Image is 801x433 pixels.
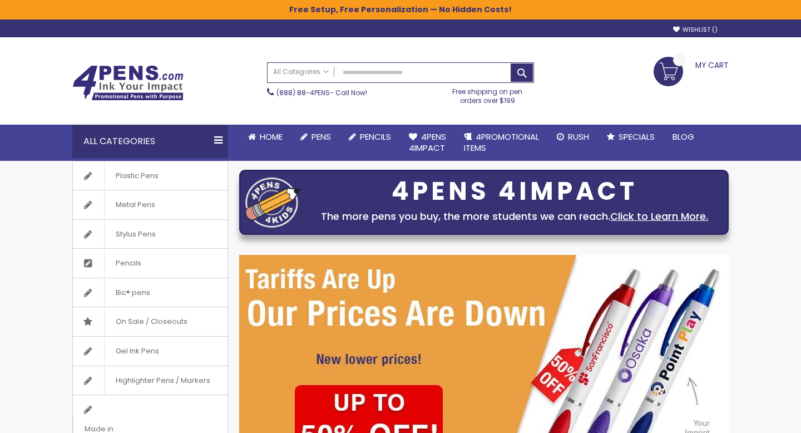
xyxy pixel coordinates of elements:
a: Gel Ink Pens [73,337,228,366]
div: All Categories [72,125,228,158]
span: 4Pens 4impact [409,131,446,154]
span: Highlighter Pens / Markers [104,366,221,395]
div: 4PENS 4IMPACT [306,180,723,203]
span: Plastic Pens [104,161,170,190]
div: Free shipping on pen orders over $199 [441,83,535,105]
img: four_pen_logo.png [245,177,301,228]
a: Blog [664,125,703,149]
a: Pencils [73,249,228,278]
span: Metal Pens [104,190,166,219]
a: Pencils [340,125,400,149]
a: All Categories [268,63,334,81]
span: Rush [568,131,589,142]
a: Pens [291,125,340,149]
span: Pencils [104,249,152,278]
a: Click to Learn More. [610,209,708,223]
a: Home [239,125,291,149]
a: 4Pens4impact [400,125,455,161]
span: Pencils [360,131,391,142]
a: Highlighter Pens / Markers [73,366,228,395]
span: Stylus Pens [104,220,167,249]
a: 4PROMOTIONALITEMS [455,125,548,161]
a: Plastic Pens [73,161,228,190]
a: (888) 88-4PENS [276,88,330,97]
a: Specials [598,125,664,149]
img: 4Pens Custom Pens and Promotional Products [72,65,184,101]
a: On Sale / Closeouts [73,307,228,336]
span: Bic® pens [104,278,161,307]
span: Home [260,131,283,142]
a: Rush [548,125,598,149]
a: Wishlist [673,26,718,34]
span: Pens [311,131,331,142]
span: Gel Ink Pens [104,337,170,366]
span: Blog [673,131,694,142]
a: Stylus Pens [73,220,228,249]
span: 4PROMOTIONAL ITEMS [464,131,539,154]
span: All Categories [273,67,329,76]
a: Bic® pens [73,278,228,307]
span: On Sale / Closeouts [104,307,199,336]
span: Specials [619,131,655,142]
span: - Call Now! [276,88,367,97]
a: Metal Pens [73,190,228,219]
div: The more pens you buy, the more students we can reach. [306,209,723,224]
